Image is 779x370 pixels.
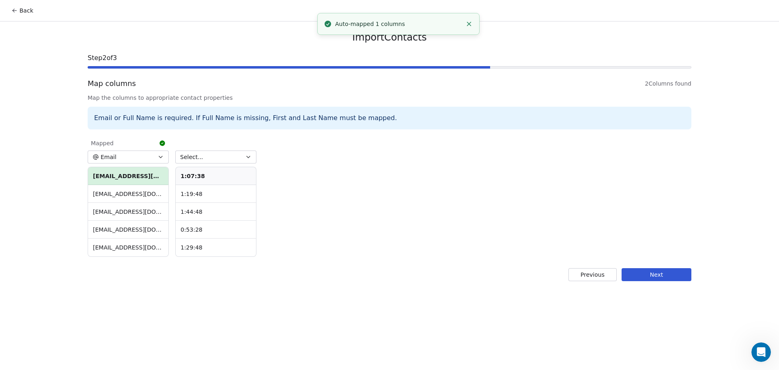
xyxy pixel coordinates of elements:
[127,3,142,19] button: Home
[88,239,168,256] td: [EMAIL_ADDRESS][DOMAIN_NAME]
[88,94,691,102] span: Map the columns to appropriate contact properties
[39,266,45,272] button: Upload attachment
[751,342,771,362] iframe: Intercom live chat
[13,20,127,140] div: Please be aware that the $20 per 100,000 emails plan was a promotional price offered to our early...
[19,172,34,178] b: $120
[88,53,691,63] span: Step 2 of 3
[335,20,462,28] div: Auto-mapped 1 columns
[101,153,116,161] span: Email
[23,4,36,17] img: Profile image for Fin
[88,221,168,239] td: [EMAIL_ADDRESS][DOMAIN_NAME]
[622,268,691,281] button: Next
[176,203,256,221] td: 1:44:48
[39,8,49,14] h1: Fin
[176,185,256,203] td: 1:19:48
[176,221,256,239] td: 0:53:28
[180,153,203,161] span: Select...
[5,3,21,19] button: go back
[7,249,155,262] textarea: Message…
[13,219,127,322] div: To resolve this, please log in to your account to clear the outstanding balance and would have to...
[91,139,114,147] span: Mapped
[352,31,426,43] span: Import Contacts
[464,19,474,29] button: Close toast
[176,239,256,256] td: 1:29:48
[13,140,127,219] div: From [DATE] to [DATE], your account sent approximately 700,000 emails. You have paid $20 for the ...
[26,266,32,272] button: Gif picker
[176,167,256,185] th: 1:07:38
[88,167,168,185] th: [EMAIL_ADDRESS][DOMAIN_NAME]
[142,3,157,18] div: Close
[88,203,168,221] td: [EMAIL_ADDRESS][DOMAIN_NAME]
[6,3,38,18] button: Back
[88,185,168,203] td: [EMAIL_ADDRESS][DOMAIN_NAME]
[13,266,19,272] button: Emoji picker
[88,107,691,129] div: Email or Full Name is required. If Full Name is missing, First and Last Name must be mapped.
[645,80,691,88] span: 2 Columns found
[88,78,136,89] span: Map columns
[139,262,152,275] button: Send a message…
[568,268,617,281] button: Previous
